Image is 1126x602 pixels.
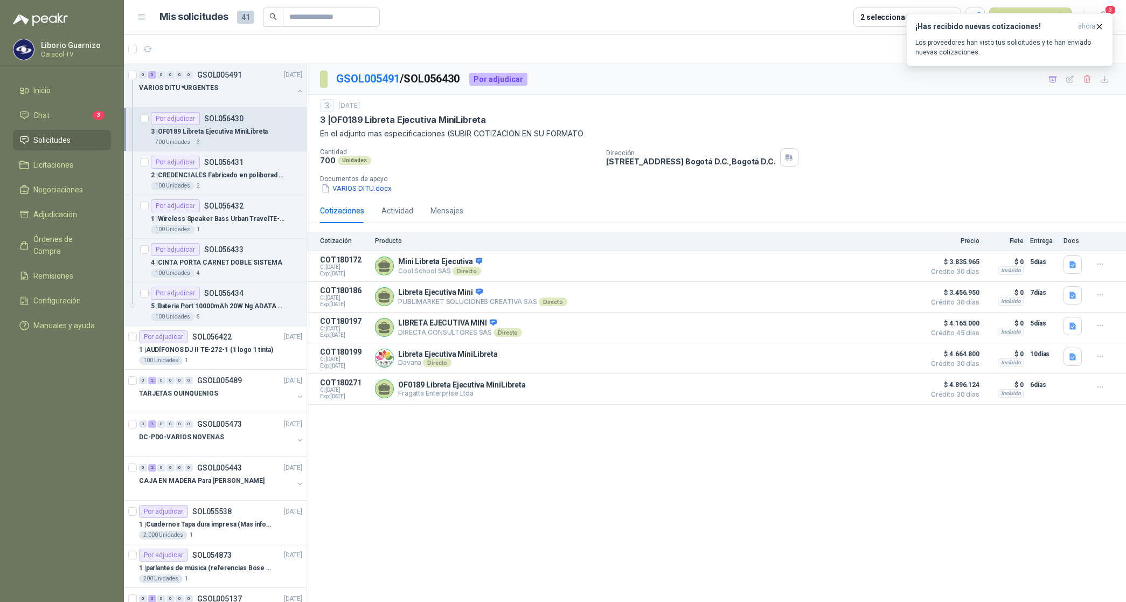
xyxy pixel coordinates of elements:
[381,205,413,217] div: Actividad
[13,204,111,225] a: Adjudicación
[148,464,156,472] div: 2
[237,11,254,24] span: 41
[139,418,304,452] a: 0 3 0 0 0 0 GSOL005473[DATE] DC-PDO-VARIOS NOVENAS
[13,229,111,261] a: Órdenes de Compra
[139,476,265,486] p: CAJA EN MADERA Para [PERSON_NAME]
[139,83,218,93] p: VARIOS DITU *URGENTES
[284,332,302,342] p: [DATE]
[33,295,81,307] span: Configuración
[1064,237,1085,245] p: Docs
[151,214,285,224] p: 1 | Wireless Speaker Bass Urban TravelTE-452Speaker
[204,158,244,166] p: SOL056431
[320,148,597,156] p: Cantidad
[139,374,304,409] a: 0 2 0 0 0 0 GSOL005489[DATE] TARJETAS QUINQUENIOS
[986,237,1024,245] p: Flete
[33,85,51,96] span: Inicio
[197,269,200,278] p: 4
[33,320,95,331] span: Manuales y ayuda
[166,420,175,428] div: 0
[148,377,156,384] div: 2
[151,156,200,169] div: Por adjudicar
[1094,8,1113,27] button: 3
[998,297,1024,306] div: Incluido
[33,184,83,196] span: Negociaciones
[157,420,165,428] div: 0
[320,264,369,271] span: C: [DATE]
[176,71,184,79] div: 0
[284,70,302,80] p: [DATE]
[139,71,147,79] div: 0
[124,282,307,326] a: Por adjudicarSOL0564345 |Bateria Port 10000mAh 20W Ng ADATA PC100BKCarga100 Unidades5
[166,377,175,384] div: 0
[1030,317,1057,330] p: 5 días
[926,268,979,275] span: Crédito 30 días
[986,255,1024,268] p: $ 0
[320,175,1122,183] p: Documentos de apoyo
[375,237,919,245] p: Producto
[998,266,1024,275] div: Incluido
[139,420,147,428] div: 0
[320,356,369,363] span: C: [DATE]
[13,130,111,150] a: Solicitudes
[139,68,304,103] a: 0 5 0 0 0 0 GSOL005491[DATE] VARIOS DITU *URGENTES
[176,420,184,428] div: 0
[320,237,369,245] p: Cotización
[998,328,1024,336] div: Incluido
[124,195,307,239] a: Por adjudicarSOL0564321 |Wireless Speaker Bass Urban TravelTE-452Speaker100 Unidades1
[151,138,194,147] div: 700 Unidades
[269,13,277,20] span: search
[494,328,522,337] div: Directo
[320,295,369,301] span: C: [DATE]
[986,286,1024,299] p: $ 0
[151,243,200,256] div: Por adjudicar
[398,319,522,328] p: LIBRETA EJECUTIVA MINI
[915,22,1074,31] h3: ¡Has recibido nuevas cotizaciones!
[192,333,232,341] p: SOL056422
[13,315,111,336] a: Manuales y ayuda
[151,225,194,234] div: 100 Unidades
[197,420,242,428] p: GSOL005473
[989,8,1072,27] button: Nueva solicitud
[166,71,175,79] div: 0
[284,376,302,386] p: [DATE]
[13,105,111,126] a: Chat3
[926,391,979,398] span: Crédito 30 días
[320,255,369,264] p: COT180172
[151,313,194,321] div: 100 Unidades
[320,363,369,369] span: Exp: [DATE]
[157,71,165,79] div: 0
[1030,378,1057,391] p: 6 días
[151,258,282,268] p: 4 | CINTA PORTA CARNET DOBLE SISTEMA
[926,255,979,268] span: $ 3.835.965
[398,288,567,297] p: Libreta Ejecutiva Mini
[124,151,307,195] a: Por adjudicarSOL0564312 |CREDENCIALES Fabricado en poliborad con impresión digital a full color10...
[192,508,232,515] p: SOL055538
[926,348,979,361] span: $ 4.664.800
[176,377,184,384] div: 0
[197,313,200,321] p: 5
[284,507,302,517] p: [DATE]
[185,464,193,472] div: 0
[204,202,244,210] p: SOL056432
[197,377,242,384] p: GSOL005489
[33,159,73,171] span: Licitaciones
[320,286,369,295] p: COT180186
[998,389,1024,398] div: Incluido
[860,11,918,23] div: 2 seleccionadas
[151,199,200,212] div: Por adjudicar
[139,377,147,384] div: 0
[320,156,336,165] p: 700
[606,157,775,166] p: [STREET_ADDRESS] Bogotá D.C. , Bogotá D.C.
[139,563,273,573] p: 1 | parlantes de música (referencias Bose o Alexa) CON MARCACION 1 LOGO (Mas datos en el adjunto)
[185,71,193,79] div: 0
[151,269,194,278] div: 100 Unidades
[166,464,175,472] div: 0
[926,237,979,245] p: Precio
[185,575,188,583] p: 1
[13,266,111,286] a: Remisiones
[398,297,567,306] p: PUBLIMARKET SOLUCIONES CREATIVA SAS
[204,115,244,122] p: SOL056430
[320,128,1113,140] p: En el adjunto mas especificaciones (SUBIR COTIZACION EN SU FORMATO
[13,179,111,200] a: Negociaciones
[998,358,1024,367] div: Incluido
